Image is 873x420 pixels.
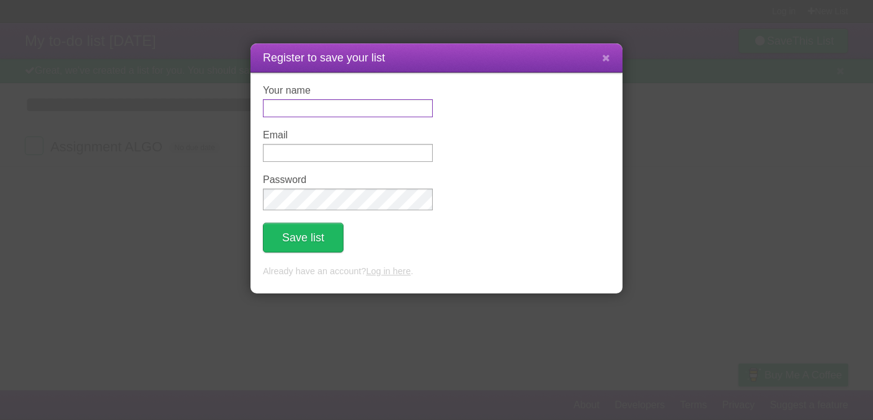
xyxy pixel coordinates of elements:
a: Log in here [366,266,410,276]
button: Save list [263,223,343,252]
h1: Register to save your list [263,50,610,66]
label: Password [263,174,433,185]
p: Already have an account? . [263,265,610,279]
label: Email [263,130,433,141]
label: Your name [263,85,433,96]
